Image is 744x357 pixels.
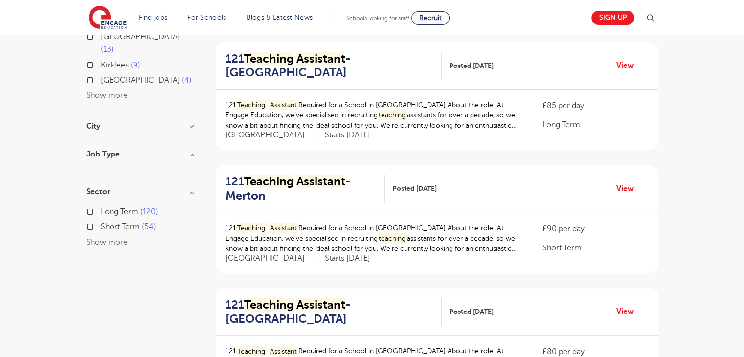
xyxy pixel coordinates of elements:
input: [GEOGRAPHIC_DATA] 4 [101,76,107,82]
h3: Job Type [86,150,194,158]
mark: Teaching [244,52,293,66]
h2: 121 - Merton [225,175,377,203]
a: Find jobs [139,14,168,21]
mark: teaching [378,233,407,244]
mark: Teaching [236,100,267,110]
mark: Teaching [236,346,267,357]
button: Show more [86,238,128,246]
span: Recruit [419,14,442,22]
a: Sign up [591,11,634,25]
mark: Assistant [296,52,345,66]
h2: 121 - [GEOGRAPHIC_DATA] [225,298,434,326]
p: £90 per day [542,223,648,235]
a: View [616,182,641,195]
span: Short Term [101,223,140,231]
span: Posted [DATE] [392,183,437,194]
input: Long Term 120 [101,207,107,214]
a: Recruit [411,11,450,25]
h2: 121 - [GEOGRAPHIC_DATA] [225,52,434,80]
span: Long Term [101,207,138,216]
mark: Assistant [269,346,298,357]
button: Show more [86,91,128,100]
mark: Assistant [269,223,298,233]
span: [GEOGRAPHIC_DATA] [101,76,180,85]
p: 121 Required for a School in [GEOGRAPHIC_DATA] About the role: At Engage Education, we’ve special... [225,223,523,254]
span: [GEOGRAPHIC_DATA] [101,32,180,41]
a: For Schools [187,14,226,21]
mark: Teaching [244,175,293,188]
input: Short Term 54 [101,223,107,229]
span: 54 [142,223,156,231]
a: 121Teaching Assistant- [GEOGRAPHIC_DATA] [225,298,442,326]
span: [GEOGRAPHIC_DATA] [225,253,315,264]
span: 13 [101,45,113,54]
span: Kirklees [101,61,129,69]
p: 121 Required for a School in [GEOGRAPHIC_DATA] About the role: At Engage Education, we’ve special... [225,100,523,131]
h3: Sector [86,188,194,196]
mark: Assistant [296,175,345,188]
mark: Assistant [269,100,298,110]
a: View [616,59,641,72]
input: Kirklees 9 [101,61,107,67]
h3: City [86,122,194,130]
p: £85 per day [542,100,648,112]
span: Posted [DATE] [449,61,494,71]
span: 9 [131,61,140,69]
span: Schools looking for staff [346,15,409,22]
mark: Teaching [244,298,293,312]
a: View [616,305,641,318]
span: Posted [DATE] [449,307,494,317]
mark: Teaching [236,223,267,233]
a: 121Teaching Assistant- [GEOGRAPHIC_DATA] [225,52,442,80]
p: Starts [DATE] [325,253,370,264]
img: Engage Education [89,6,127,30]
a: Blogs & Latest News [247,14,313,21]
a: 121Teaching Assistant- Merton [225,175,385,203]
p: Long Term [542,119,648,131]
mark: Assistant [296,298,345,312]
span: 120 [140,207,158,216]
mark: teaching [378,110,407,120]
span: 4 [182,76,192,85]
span: [GEOGRAPHIC_DATA] [225,130,315,140]
p: Short Term [542,242,648,254]
p: Starts [DATE] [325,130,370,140]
